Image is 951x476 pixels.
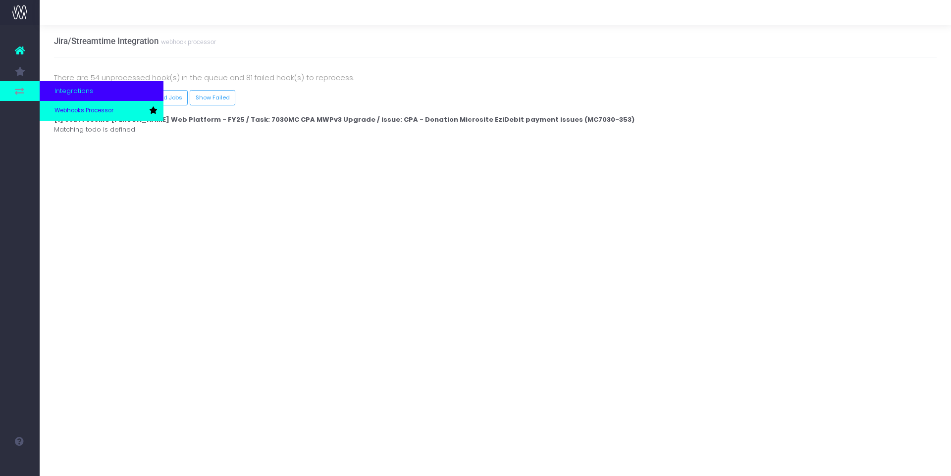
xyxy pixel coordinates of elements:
p: There are 54 unprocessed hook(s) in the queue and 81 failed hook(s) to reprocess. [54,72,937,84]
strong: [1] Job: 7030MC [PERSON_NAME] Web Platform - FY25 / Task: 7030MC CPA MWPv3 Upgrade / issue: CPA -... [54,115,634,124]
h3: Jira/Streamtime Integration [54,36,216,46]
img: images/default_profile_image.png [12,456,27,471]
a: Show Failed [190,90,235,105]
div: 54 issue(s) to process Matching todo is defined [47,105,945,135]
span: Integrations [54,86,93,96]
span: Webhooks Processor [54,106,113,115]
small: webhook processor [158,36,216,46]
a: Webhooks Processor [40,101,163,121]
